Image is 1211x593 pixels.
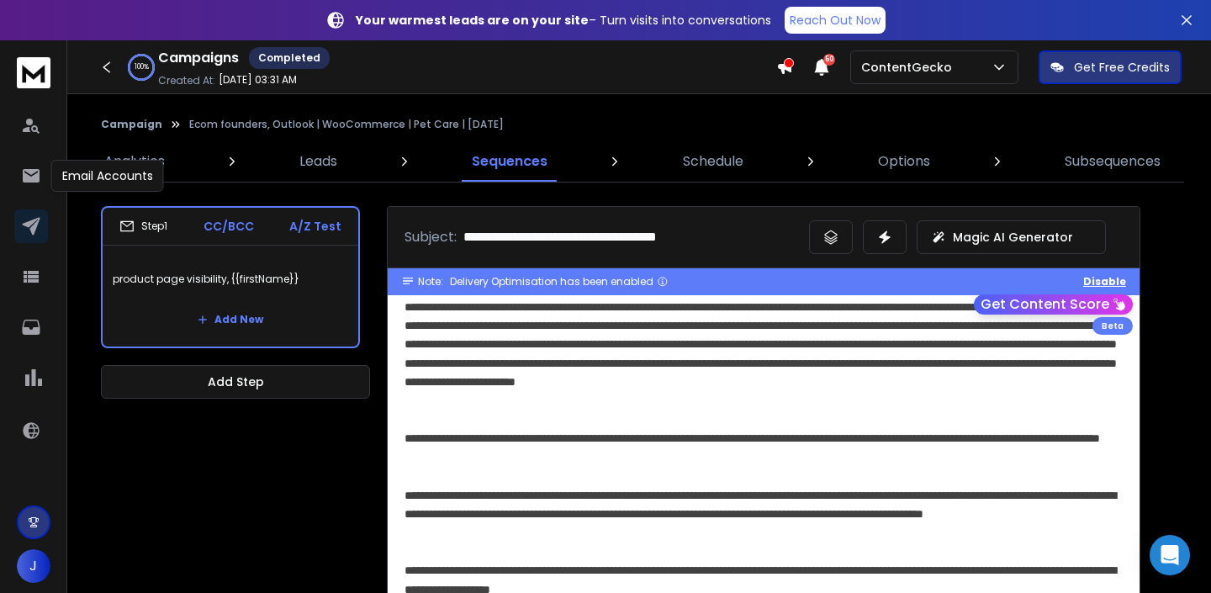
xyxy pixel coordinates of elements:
p: Subject: [405,227,457,247]
p: product page visibility, {{firstName}} [113,256,348,303]
button: Add Step [101,365,370,399]
p: Analytics [104,151,165,172]
p: Magic AI Generator [953,229,1073,246]
p: Subsequences [1065,151,1161,172]
p: – Turn visits into conversations [356,12,771,29]
a: Options [868,141,940,182]
div: Completed [249,47,330,69]
strong: Your warmest leads are on your site [356,12,589,29]
div: Open Intercom Messenger [1150,535,1190,575]
span: 50 [823,54,835,66]
button: Get Free Credits [1039,50,1182,84]
button: Campaign [101,118,162,131]
a: Schedule [673,141,754,182]
p: 100 % [135,62,149,72]
a: Analytics [94,141,175,182]
div: Delivery Optimisation has been enabled [450,275,669,289]
p: Ecom founders, Outlook | WooCommerce | Pet Care | [DATE] [189,118,504,131]
a: Sequences [462,141,558,182]
li: Step1CC/BCCA/Z Testproduct page visibility, {{firstName}}Add New [101,206,360,348]
a: Leads [289,141,347,182]
p: Sequences [472,151,547,172]
p: Reach Out Now [790,12,880,29]
a: Subsequences [1055,141,1171,182]
p: Schedule [683,151,743,172]
p: Leads [299,151,337,172]
a: Reach Out Now [785,7,886,34]
div: Beta [1092,317,1133,335]
p: A/Z Test [289,218,341,235]
h1: Campaigns [158,48,239,68]
p: ContentGecko [861,59,959,76]
img: logo [17,57,50,88]
button: Add New [184,303,277,336]
button: J [17,549,50,583]
span: Note: [418,275,443,289]
p: CC/BCC [204,218,254,235]
div: Step 1 [119,219,167,234]
p: Options [878,151,930,172]
p: Created At: [158,74,215,87]
p: Get Free Credits [1074,59,1170,76]
button: Get Content Score [974,294,1133,315]
div: Email Accounts [51,160,164,192]
button: Magic AI Generator [917,220,1106,254]
button: Disable [1083,275,1126,289]
p: [DATE] 03:31 AM [219,73,297,87]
